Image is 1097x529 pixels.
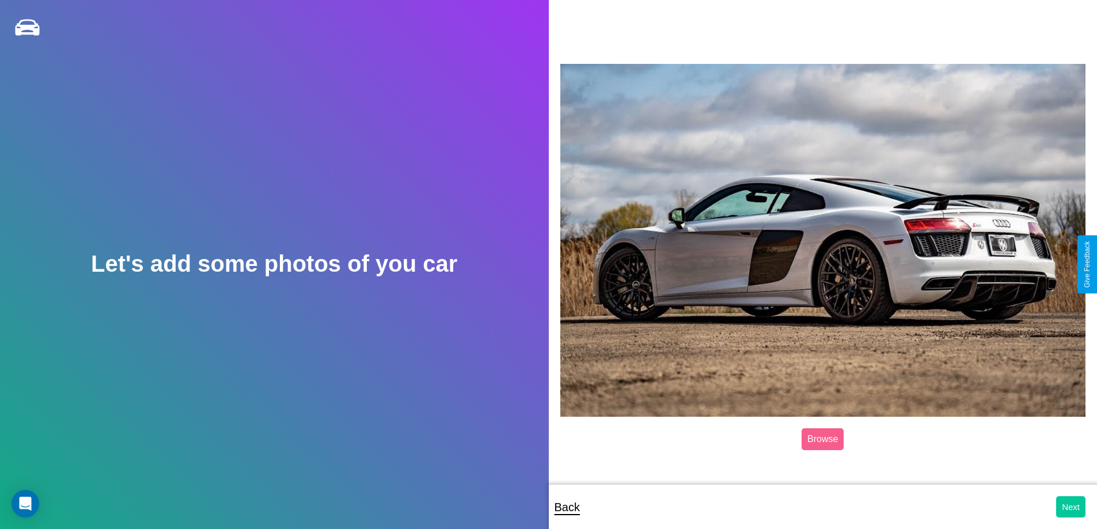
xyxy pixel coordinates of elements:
[802,428,844,450] label: Browse
[1083,241,1091,288] div: Give Feedback
[560,64,1086,417] img: posted
[91,251,457,277] h2: Let's add some photos of you car
[12,490,39,517] div: Open Intercom Messenger
[1056,496,1085,517] button: Next
[555,497,580,517] p: Back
